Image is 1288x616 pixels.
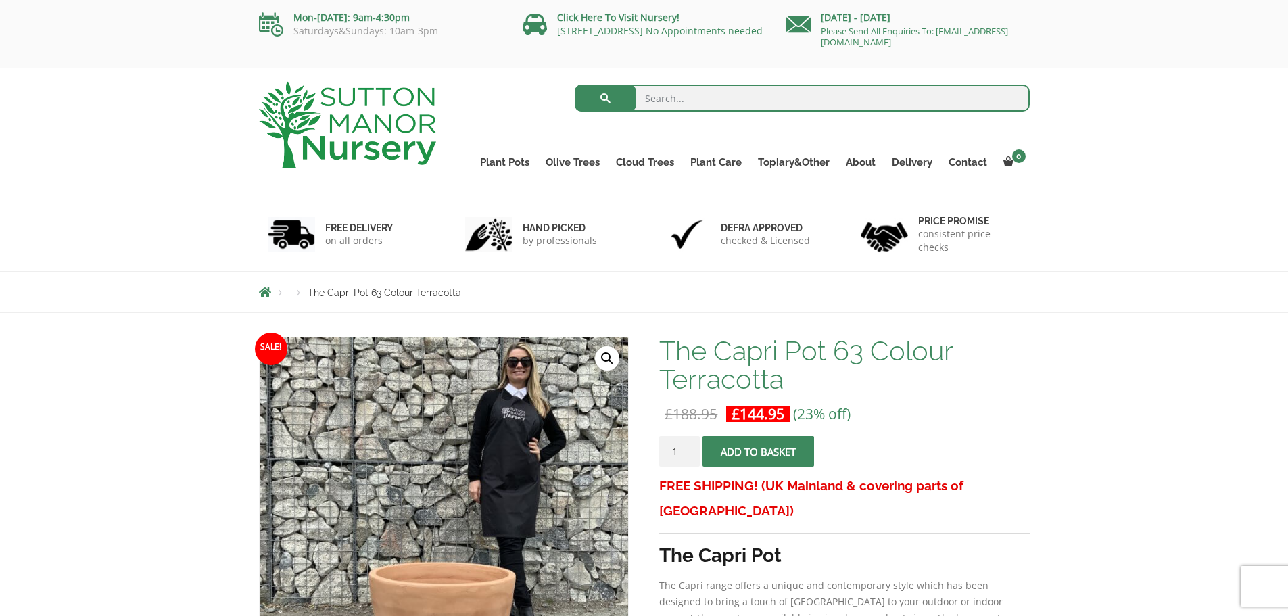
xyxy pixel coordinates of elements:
img: logo [259,81,436,168]
span: Sale! [255,333,287,365]
h6: hand picked [523,222,597,234]
a: Delivery [884,153,940,172]
img: 4.jpg [861,214,908,255]
h3: FREE SHIPPING! (UK Mainland & covering parts of [GEOGRAPHIC_DATA]) [659,473,1029,523]
p: consistent price checks [918,227,1021,254]
a: About [838,153,884,172]
strong: The Capri Pot [659,544,782,567]
span: (23% off) [793,404,851,423]
button: Add to basket [702,436,814,467]
a: [STREET_ADDRESS] No Appointments needed [557,24,763,37]
h6: Price promise [918,215,1021,227]
a: Click Here To Visit Nursery! [557,11,679,24]
nav: Breadcrumbs [259,287,1030,298]
p: Mon-[DATE]: 9am-4:30pm [259,9,502,26]
img: 2.jpg [465,217,512,252]
bdi: 144.95 [732,404,784,423]
span: £ [732,404,740,423]
h1: The Capri Pot 63 Colour Terracotta [659,337,1029,394]
input: Product quantity [659,436,700,467]
bdi: 188.95 [665,404,717,423]
input: Search... [575,85,1030,112]
a: Plant Pots [472,153,538,172]
p: by professionals [523,234,597,247]
p: checked & Licensed [721,234,810,247]
a: Olive Trees [538,153,608,172]
p: Saturdays&Sundays: 10am-3pm [259,26,502,37]
a: View full-screen image gallery [595,346,619,371]
h6: FREE DELIVERY [325,222,393,234]
a: Topiary&Other [750,153,838,172]
span: 0 [1012,149,1026,163]
a: Plant Care [682,153,750,172]
p: on all orders [325,234,393,247]
img: 1.jpg [268,217,315,252]
span: £ [665,404,673,423]
img: 3.jpg [663,217,711,252]
span: The Capri Pot 63 Colour Terracotta [308,287,461,298]
a: 0 [995,153,1030,172]
a: Cloud Trees [608,153,682,172]
a: Please Send All Enquiries To: [EMAIL_ADDRESS][DOMAIN_NAME] [821,25,1008,48]
a: Contact [940,153,995,172]
p: [DATE] - [DATE] [786,9,1030,26]
h6: Defra approved [721,222,810,234]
